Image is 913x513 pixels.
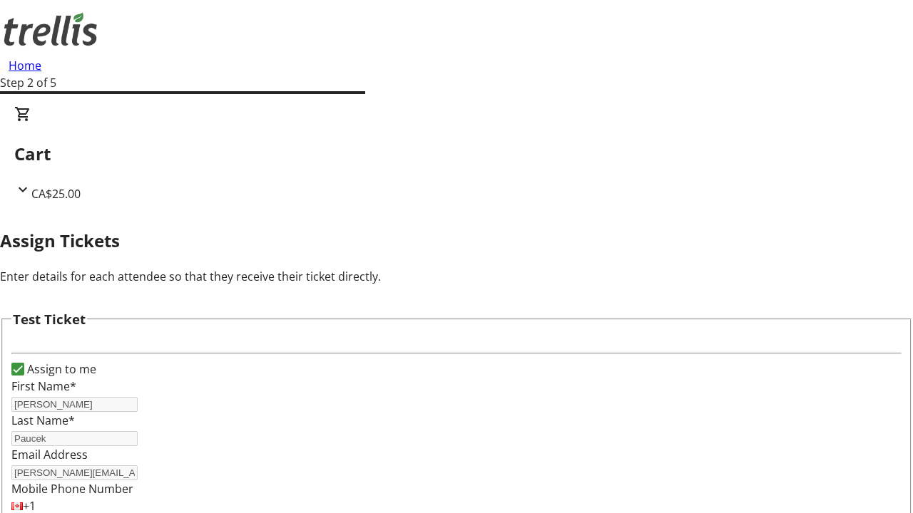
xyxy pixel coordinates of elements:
label: Email Address [11,447,88,462]
div: CartCA$25.00 [14,105,899,202]
label: Last Name* [11,413,75,428]
label: First Name* [11,378,76,394]
label: Mobile Phone Number [11,481,133,497]
h3: Test Ticket [13,309,86,329]
h2: Cart [14,141,899,167]
label: Assign to me [24,361,96,378]
span: CA$25.00 [31,186,81,202]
